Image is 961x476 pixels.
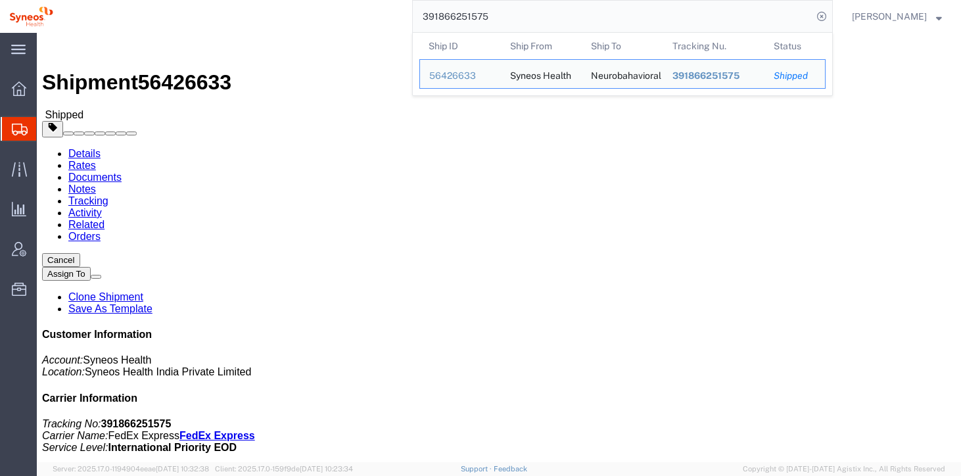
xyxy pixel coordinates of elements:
div: 56426633 [429,69,492,83]
span: Anshul Mathur [852,9,927,24]
th: Tracking Nu. [663,33,765,59]
div: Neurobahavioral Medicine Group [591,60,654,88]
iframe: FS Legacy Container [37,33,961,462]
th: Ship To [582,33,663,59]
div: Shipped [774,69,816,83]
button: [PERSON_NAME] [851,9,943,24]
th: Status [764,33,826,59]
span: [DATE] 10:23:34 [300,465,353,473]
span: Server: 2025.17.0-1194904eeae [53,465,209,473]
div: 391866251575 [672,69,756,83]
th: Ship From [501,33,582,59]
a: Support [461,465,494,473]
span: Copyright © [DATE]-[DATE] Agistix Inc., All Rights Reserved [743,464,945,475]
span: [DATE] 10:32:38 [156,465,209,473]
span: Client: 2025.17.0-159f9de [215,465,353,473]
table: Search Results [419,33,832,95]
input: Search for shipment number, reference number [413,1,812,32]
a: Feedback [494,465,527,473]
div: Syneos Health [510,60,571,88]
span: 391866251575 [672,70,739,81]
img: logo [9,7,53,26]
th: Ship ID [419,33,501,59]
